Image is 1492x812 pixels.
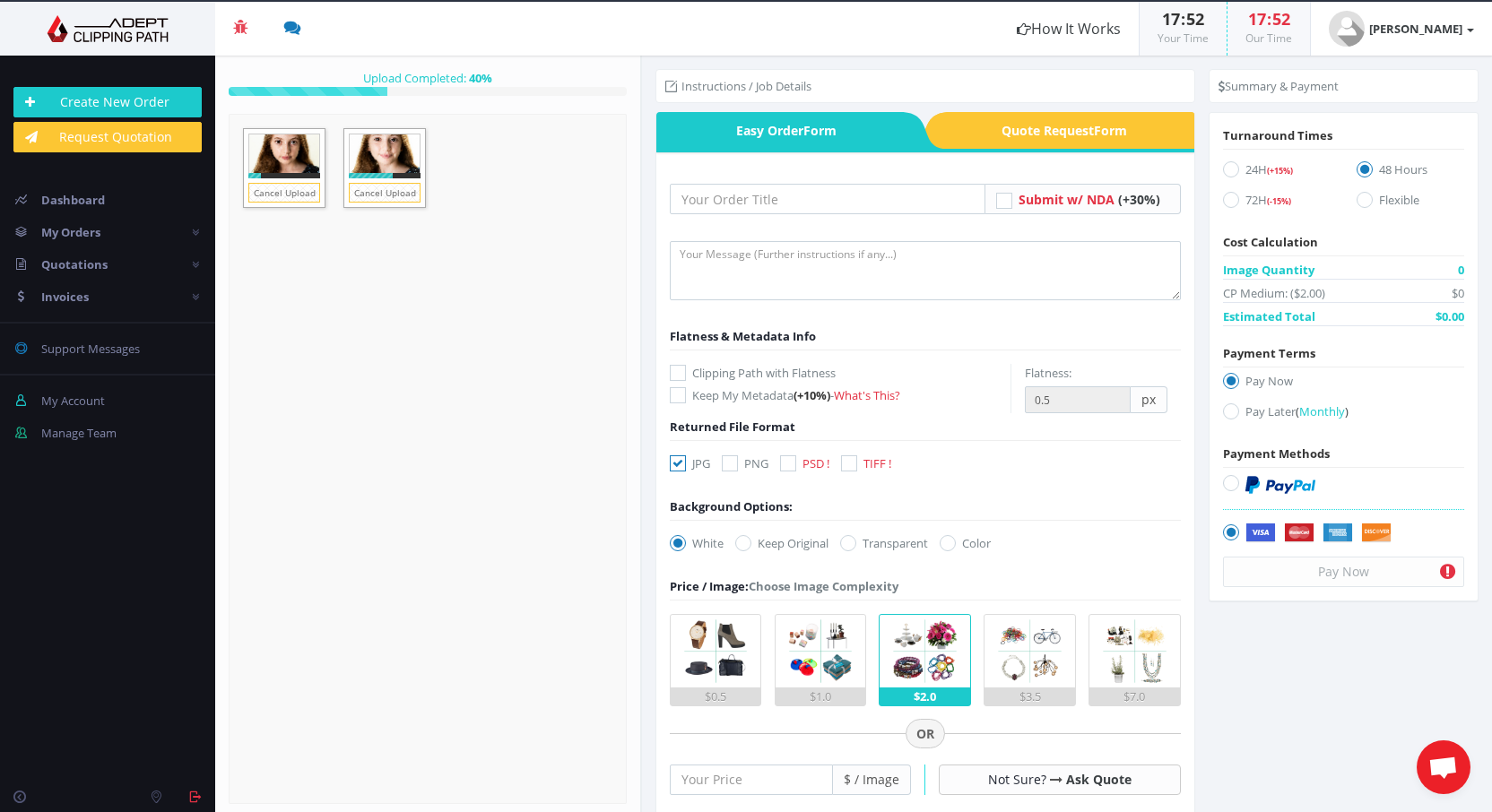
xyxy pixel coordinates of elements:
div: $1.0 [776,687,866,705]
label: Flexible [1357,191,1464,215]
label: 48 Hours [1357,160,1464,185]
label: 24H [1223,160,1331,185]
span: Submit w/ NDA [1019,191,1115,208]
span: Dashboard [41,192,105,208]
img: PayPal [1245,476,1315,494]
span: $0 [1452,284,1464,302]
span: Turnaround Times [1223,127,1332,143]
span: : [1266,8,1272,30]
label: Color [940,534,991,552]
strong: % [466,70,492,86]
img: 5.png [1098,615,1171,687]
span: Image Quantity [1223,261,1314,279]
span: Not Sure? [988,771,1046,788]
span: Manage Team [41,425,117,441]
input: Your Order Title [670,184,985,214]
a: Easy OrderForm [656,112,903,149]
div: $3.5 [985,687,1075,705]
img: 2.png [785,615,857,687]
strong: [PERSON_NAME] [1369,21,1462,37]
span: TIFF ! [863,455,891,471]
a: What's This? [834,387,900,403]
a: Request Quotation [13,122,202,152]
a: Cancel Upload [248,183,320,203]
small: Your Time [1158,30,1209,46]
label: Pay Later [1223,402,1464,427]
span: My Orders [41,224,100,240]
label: 72H [1223,191,1331,215]
label: Keep Original [735,534,828,552]
img: user_default.jpg [1329,11,1365,47]
i: Form [803,122,837,139]
img: Securely by Stripe [1245,523,1392,543]
div: $2.0 [880,687,970,705]
label: Keep My Metadata - [670,386,1011,404]
span: (-15%) [1267,195,1291,207]
span: Returned File Format [670,419,795,435]
span: 0 [1458,261,1464,279]
img: 4.png [993,615,1066,687]
a: [PERSON_NAME] [1311,2,1492,56]
span: Quote Request [948,112,1194,149]
span: 40 [469,70,481,86]
span: $ / Image [833,764,911,795]
label: PNG [722,454,768,472]
div: Open chat [1417,740,1470,794]
div: Upload Completed: [229,69,627,87]
span: (+10%) [794,387,830,403]
span: : [1180,8,1186,30]
img: Adept Graphics [13,15,202,42]
small: Our Time [1245,30,1292,46]
a: (+15%) [1267,161,1293,177]
span: Flatness & Metadata Info [670,328,816,344]
div: $0.5 [671,687,761,705]
span: Cost Calculation [1223,234,1318,250]
img: 3.png [889,615,961,687]
a: Create New Order [13,87,202,117]
a: How It Works [999,2,1139,56]
span: 17 [1248,8,1266,30]
a: Submit w/ NDA (+30%) [1019,191,1160,208]
a: Quote RequestForm [948,112,1194,149]
span: OR [906,719,945,749]
a: Cancel Upload [349,183,421,203]
div: $7.0 [1089,687,1180,705]
span: Estimated Total [1223,307,1315,325]
label: White [670,534,724,552]
span: Invoices [41,289,89,305]
span: My Account [41,393,105,409]
label: Transparent [840,534,928,552]
div: Background Options: [670,497,793,515]
span: px [1131,386,1167,413]
span: Payment Terms [1223,345,1315,361]
img: 1.png [680,615,752,687]
span: Quotations [41,256,108,272]
span: Support Messages [41,341,140,357]
label: Pay Now [1223,372,1464,396]
a: (-15%) [1267,192,1291,208]
span: 17 [1162,8,1180,30]
span: Payment Methods [1223,445,1330,462]
label: Clipping Path with Flatness [670,364,1011,382]
span: (+30%) [1118,191,1160,208]
span: 52 [1272,8,1290,30]
span: CP Medium: ($2.00) [1223,284,1325,302]
i: Form [1094,122,1127,139]
label: JPG [670,454,710,472]
span: Easy Order [656,112,903,149]
label: Flatness: [1025,364,1071,382]
a: (Monthly) [1296,403,1349,419]
span: Price / Image: [670,578,749,594]
a: Ask Quote [1066,771,1132,788]
li: Instructions / Job Details [665,77,811,95]
input: Your Price [670,764,833,795]
span: PSD ! [802,455,829,471]
span: Monthly [1299,403,1345,419]
li: Summary & Payment [1219,77,1339,95]
span: $0.00 [1436,307,1464,325]
span: 52 [1186,8,1204,30]
span: (+15%) [1267,165,1293,177]
div: Choose Image Complexity [670,577,898,595]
